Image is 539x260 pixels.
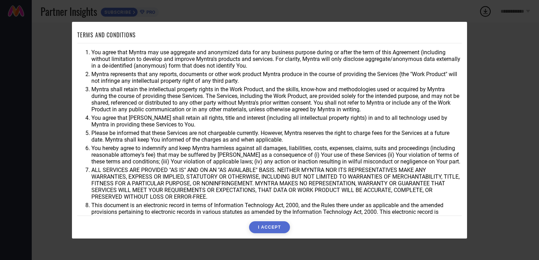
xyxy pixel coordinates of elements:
[91,86,462,113] li: Myntra shall retain the intellectual property rights in the Work Product, and the skills, know-ho...
[91,167,462,200] li: ALL SERVICES ARE PROVIDED "AS IS" AND ON AN "AS AVAILABLE" BASIS. NEITHER MYNTRA NOR ITS REPRESEN...
[91,49,462,69] li: You agree that Myntra may use aggregate and anonymized data for any business purpose during or af...
[91,145,462,165] li: You hereby agree to indemnify and keep Myntra harmless against all damages, liabilities, costs, e...
[91,71,462,84] li: Myntra represents that any reports, documents or other work product Myntra produce in the course ...
[77,31,136,39] h1: TERMS AND CONDITIONS
[91,130,462,143] li: Please be informed that these Services are not chargeable currently. However, Myntra reserves the...
[91,202,462,222] li: This document is an electronic record in terms of Information Technology Act, 2000, and the Rules...
[91,114,462,128] li: You agree that [PERSON_NAME] shall retain all rights, title and interest (including all intellect...
[249,221,290,233] button: I ACCEPT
